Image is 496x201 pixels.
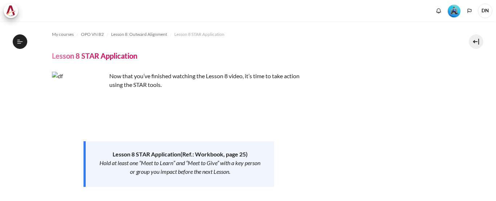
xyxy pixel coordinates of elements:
[52,29,444,40] nav: Navigation bar
[4,4,22,18] a: Architeck Architeck
[52,51,137,60] h4: Lesson 8 STAR Application
[52,31,74,38] span: My courses
[448,5,460,17] img: Level #3
[445,4,463,17] a: Level #3
[433,5,444,16] div: Show notification window with no new notifications
[478,4,492,18] a: User menu
[6,5,16,16] img: Architeck
[113,151,180,158] strong: Lesson 8 STAR Application
[99,159,261,176] div: Hold at least one “Meet to Learn” and “Meet to Give” with a key person or group you impact before...
[464,5,475,16] button: Languages
[180,151,248,158] strong: (Ref.: Workbook, page 25)
[109,72,300,88] span: Now that you’ve finished watching the Lesson 8 video, it’s time to take action using the STAR tools.
[81,30,104,39] a: OPO VN B2
[111,30,167,39] a: Lesson 8: Outward Alignment
[174,31,224,38] span: Lesson 8 STAR Application
[52,72,106,126] img: df
[478,4,492,18] span: DN
[81,31,104,38] span: OPO VN B2
[174,30,224,39] a: Lesson 8 STAR Application
[52,30,74,39] a: My courses
[448,4,460,17] div: Level #3
[111,31,167,38] span: Lesson 8: Outward Alignment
